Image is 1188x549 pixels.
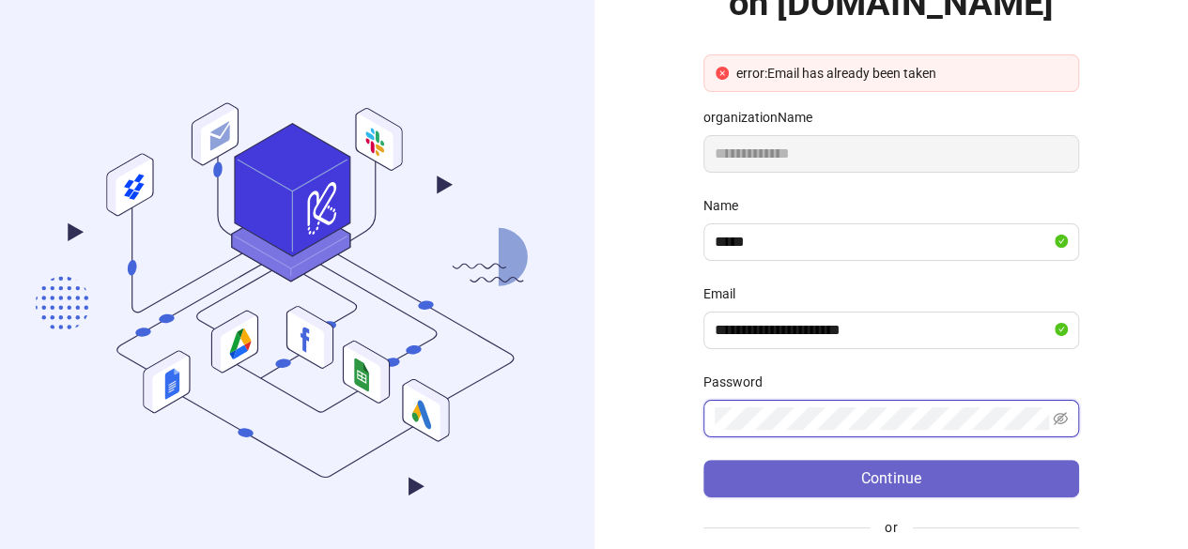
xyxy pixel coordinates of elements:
[1053,411,1068,426] span: eye-invisible
[736,63,1067,84] div: error:Email has already been taken
[716,67,729,80] span: close-circle
[703,460,1079,497] button: Continue
[715,231,1051,253] input: Name
[861,470,920,487] span: Continue
[715,319,1051,342] input: Email
[703,283,748,304] label: Email
[703,195,750,216] label: Name
[703,372,775,392] label: Password
[870,517,912,538] span: or
[715,407,1050,430] input: Password
[703,135,1079,173] input: organizationName
[703,107,825,128] label: organizationName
